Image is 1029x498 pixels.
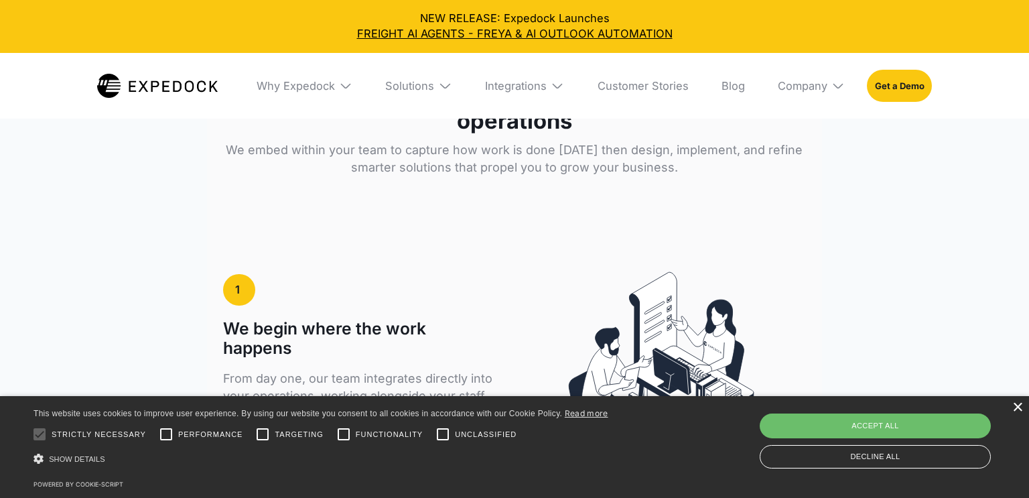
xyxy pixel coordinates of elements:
[474,53,575,119] div: Integrations
[485,79,547,93] div: Integrations
[565,408,608,418] a: Read more
[11,26,1018,42] a: FREIGHT AI AGENTS - FREYA & AI OUTLOOK AUTOMATION
[778,79,827,93] div: Company
[275,429,323,440] span: Targeting
[52,429,146,440] span: Strictly necessary
[760,445,991,469] div: Decline all
[586,53,699,119] a: Customer Stories
[710,53,756,119] a: Blog
[178,429,243,440] span: Performance
[245,53,363,119] div: Why Expedock
[11,11,1018,42] div: NEW RELEASE: Expedock Launches
[223,319,492,359] h1: We begin where the work happens
[385,79,434,93] div: Solutions
[962,434,1029,498] iframe: Chat Widget
[760,414,991,438] div: Accept all
[257,79,335,93] div: Why Expedock
[767,53,856,119] div: Company
[455,429,517,440] span: Unclassified
[33,450,608,469] div: Show details
[33,481,123,488] a: Powered by cookie-script
[49,455,105,463] span: Show details
[867,70,932,102] a: Get a Demo
[33,409,562,418] span: This website uses cookies to improve user experience. By using our website you consent to all coo...
[1012,403,1022,413] div: Close
[356,429,423,440] span: Functionality
[223,141,806,176] p: We embed within your team to capture how work is done [DATE] then design, implement, and refine s...
[374,53,463,119] div: Solutions
[223,370,492,440] p: From day one, our team integrates directly into your operations. working alongside your staff to ...
[223,274,255,306] a: 1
